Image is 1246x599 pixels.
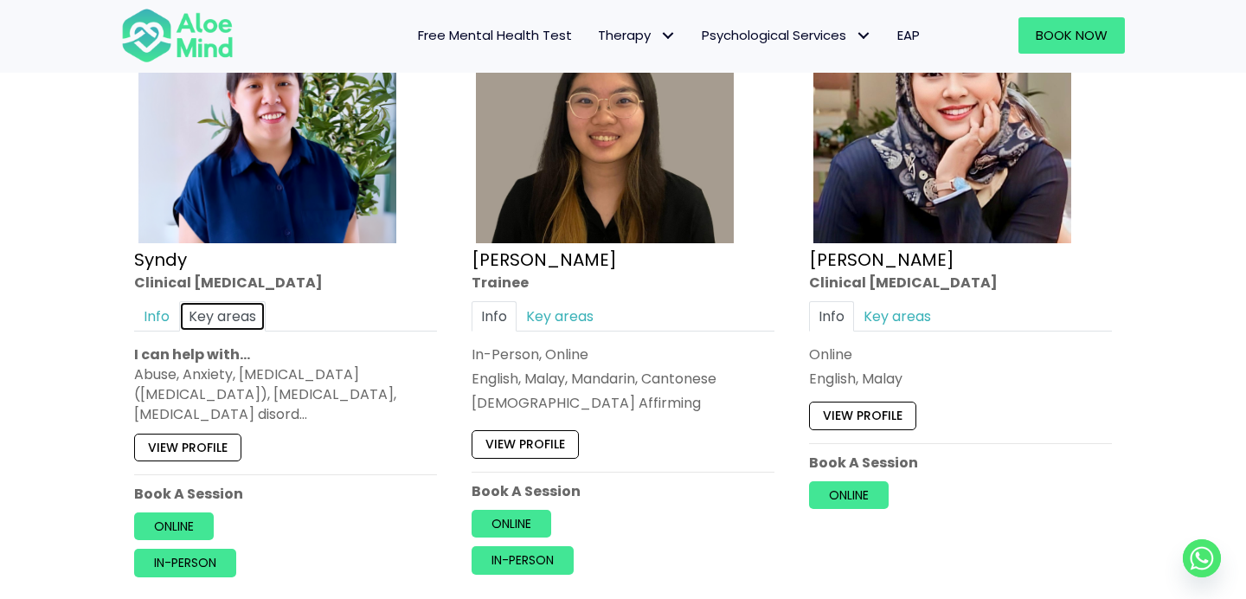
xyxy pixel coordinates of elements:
[418,26,572,44] span: Free Mental Health Test
[689,17,884,54] a: Psychological ServicesPsychological Services: submenu
[134,364,437,425] div: Abuse, Anxiety, [MEDICAL_DATA] ([MEDICAL_DATA]), [MEDICAL_DATA], [MEDICAL_DATA] disord…
[134,345,437,364] p: I can help with…
[405,17,585,54] a: Free Mental Health Test
[1036,26,1108,44] span: Book Now
[809,369,1112,389] p: English, Malay
[884,17,933,54] a: EAP
[472,546,574,574] a: In-person
[179,301,266,332] a: Key areas
[851,23,876,48] span: Psychological Services: submenu
[809,272,1112,292] div: Clinical [MEDICAL_DATA]
[134,512,214,540] a: Online
[809,301,854,332] a: Info
[134,272,437,292] div: Clinical [MEDICAL_DATA]
[517,301,603,332] a: Key areas
[702,26,871,44] span: Psychological Services
[472,272,774,292] div: Trainee
[809,247,954,271] a: [PERSON_NAME]
[134,549,236,576] a: In-person
[598,26,676,44] span: Therapy
[655,23,680,48] span: Therapy: submenu
[256,17,933,54] nav: Menu
[809,402,916,429] a: View profile
[472,510,551,538] a: Online
[809,481,889,509] a: Online
[472,369,774,389] p: English, Malay, Mandarin, Cantonese
[897,26,920,44] span: EAP
[809,345,1112,364] div: Online
[809,452,1112,472] p: Book A Session
[472,345,774,364] div: In-Person, Online
[121,7,234,64] img: Aloe mind Logo
[134,434,241,461] a: View profile
[472,430,579,458] a: View profile
[472,393,774,413] div: [DEMOGRAPHIC_DATA] Affirming
[134,484,437,504] p: Book A Session
[854,301,941,332] a: Key areas
[472,301,517,332] a: Info
[472,247,617,271] a: [PERSON_NAME]
[585,17,689,54] a: TherapyTherapy: submenu
[1183,539,1221,577] a: Whatsapp
[134,247,187,271] a: Syndy
[134,301,179,332] a: Info
[1018,17,1125,54] a: Book Now
[472,481,774,501] p: Book A Session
